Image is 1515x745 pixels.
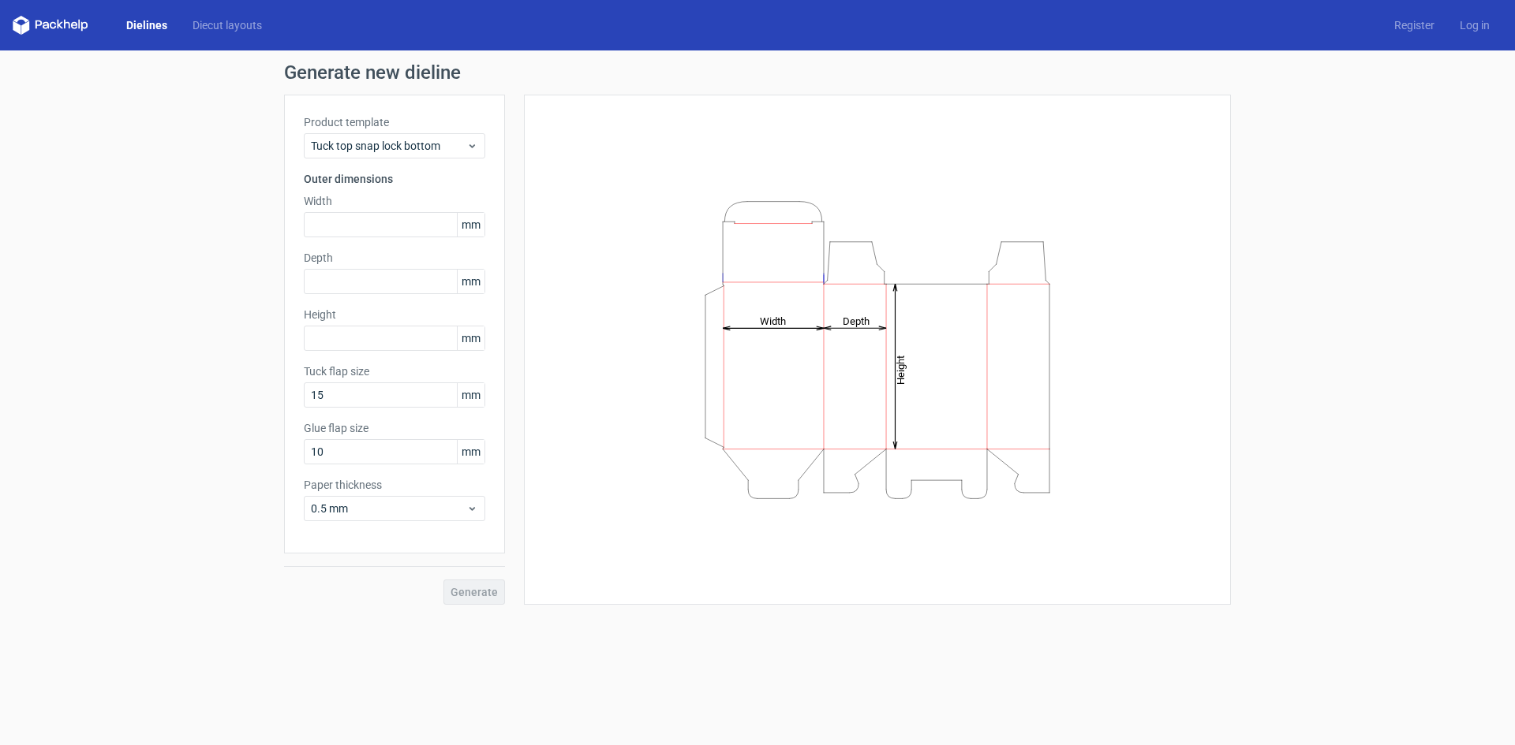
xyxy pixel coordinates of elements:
tspan: Depth [843,315,870,326]
h3: Outer dimensions [304,171,485,187]
label: Glue flap size [304,420,485,436]
a: Log in [1447,17,1502,33]
span: mm [457,213,484,237]
span: 0.5 mm [311,501,466,516]
label: Width [304,193,485,209]
label: Product template [304,114,485,130]
span: mm [457,270,484,293]
a: Diecut layouts [180,17,275,33]
a: Register [1382,17,1447,33]
tspan: Height [895,355,907,384]
h1: Generate new dieline [284,63,1231,82]
tspan: Width [760,315,786,326]
span: Tuck top snap lock bottom [311,138,466,154]
label: Paper thickness [304,477,485,493]
label: Tuck flap size [304,363,485,379]
label: Depth [304,250,485,266]
span: mm [457,326,484,350]
span: mm [457,383,484,407]
span: mm [457,440,484,464]
label: Height [304,307,485,322]
a: Dielines [114,17,180,33]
